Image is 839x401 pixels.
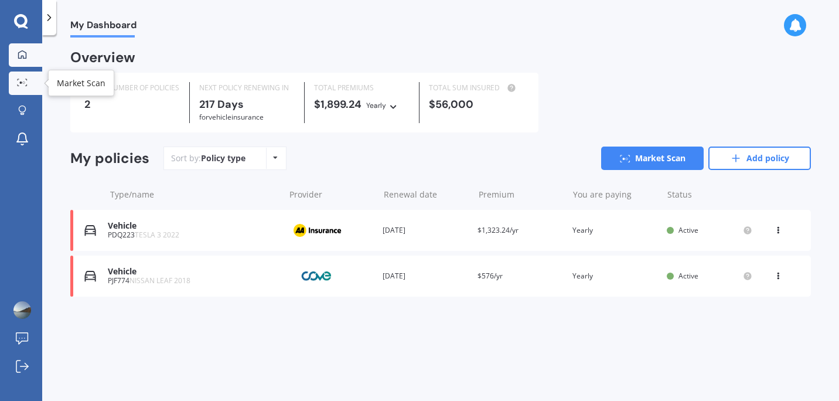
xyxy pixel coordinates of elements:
div: [DATE] [383,270,468,282]
div: Vehicle [108,267,278,277]
div: $56,000 [429,98,524,110]
div: 2 [84,98,180,110]
img: AA [288,219,346,242]
span: Active [678,225,698,235]
div: TOTAL NUMBER OF POLICIES [84,82,180,94]
span: $576/yr [478,271,503,281]
span: Active [678,271,698,281]
img: Vehicle [84,270,96,282]
div: Overview [70,52,135,63]
div: TOTAL PREMIUMS [314,82,410,94]
span: for Vehicle insurance [199,112,264,122]
div: You are paying [573,189,658,200]
div: Renewal date [384,189,469,200]
div: Market Scan [57,77,105,89]
span: TESLA 3 2022 [135,230,179,240]
div: PJF774 [108,277,278,285]
div: Yearly [572,225,658,236]
span: NISSAN LEAF 2018 [129,276,190,286]
div: My policies [70,150,149,167]
div: Status [667,189,752,200]
div: Yearly [572,270,658,282]
b: 217 Days [199,97,244,111]
span: $1,323.24/yr [478,225,519,235]
div: Policy type [201,152,245,164]
div: Yearly [366,100,386,111]
img: ACg8ocJkkYeda128GBYaEcx26n08u09JDzzUiLGN1ygMLO4MGhAw4Iiehg=s96-c [13,301,31,319]
div: Premium [479,189,564,200]
div: $1,899.24 [314,98,410,111]
div: NEXT POLICY RENEWING IN [199,82,295,94]
span: My Dashboard [70,19,137,35]
a: Market Scan [601,147,704,170]
div: Type/name [110,189,280,200]
div: PDQ223 [108,231,278,239]
div: TOTAL SUM INSURED [429,82,524,94]
div: Provider [289,189,374,200]
div: [DATE] [383,225,468,236]
img: Cove [288,265,346,287]
div: Vehicle [108,221,278,231]
img: Vehicle [84,225,96,236]
a: Add policy [708,147,811,170]
div: Sort by: [171,152,245,164]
